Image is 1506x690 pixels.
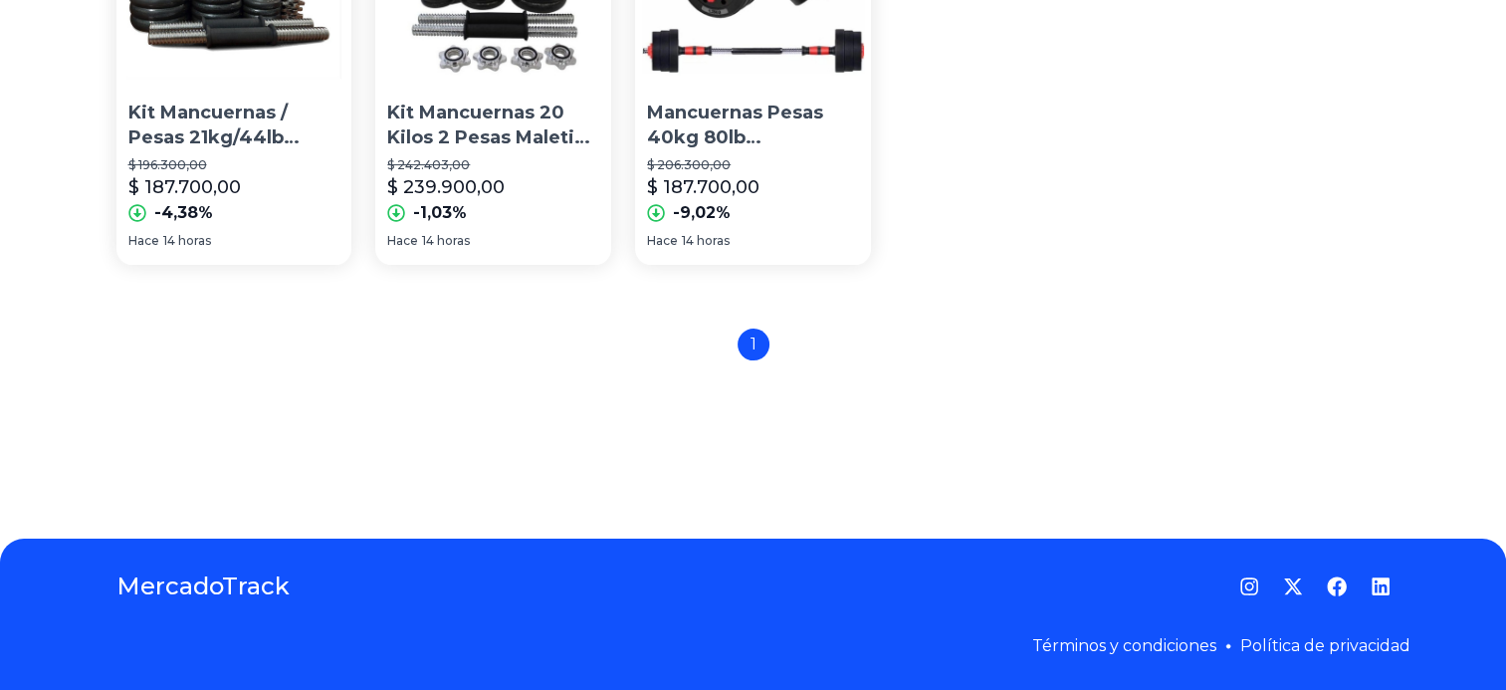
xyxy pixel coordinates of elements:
p: $ 187.700,00 [128,173,241,201]
a: LinkedIn [1371,576,1391,596]
p: $ 196.300,00 [128,157,340,173]
a: Instagram [1239,576,1259,596]
p: -1,03% [413,201,467,225]
p: Kit Mancuernas 20 Kilos 2 Pesas Maletin Transporte [387,101,599,150]
a: Twitter [1283,576,1303,596]
span: Hace [387,233,418,249]
p: $ 206.300,00 [647,157,859,173]
p: $ 187.700,00 [647,173,759,201]
span: Hace [647,233,678,249]
p: $ 239.900,00 [387,173,505,201]
a: MercadoTrack [116,571,290,602]
span: 14 horas [682,233,730,249]
span: 14 horas [422,233,470,249]
span: 14 horas [163,233,211,249]
span: Hace [128,233,159,249]
p: Kit Mancuernas / Pesas 21kg/44lb Antideslizante Estuche Prof [128,101,340,150]
p: -4,38% [154,201,213,225]
p: -9,02% [673,201,731,225]
a: Política de privacidad [1240,636,1410,655]
p: $ 242.403,00 [387,157,599,173]
p: Mancuernas Pesas 40kg 80lb Antideslizante Termoforradas [PERSON_NAME] [647,101,859,150]
a: Términos y condiciones [1032,636,1216,655]
a: Facebook [1327,576,1347,596]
